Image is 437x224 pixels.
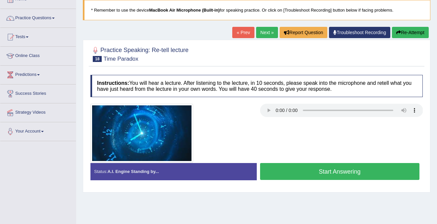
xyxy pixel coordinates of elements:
[232,27,254,38] a: « Prev
[103,56,138,62] small: Time Paradox
[256,27,278,38] a: Next »
[280,27,327,38] button: Report Question
[0,47,76,63] a: Online Class
[0,84,76,101] a: Success Stories
[0,9,76,26] a: Practice Questions
[0,66,76,82] a: Predictions
[392,27,429,38] button: Re-Attempt
[90,75,423,97] h4: You will hear a lecture. After listening to the lecture, in 10 seconds, please speak into the mic...
[107,169,159,174] strong: A.I. Engine Standing by...
[329,27,390,38] a: Troubleshoot Recording
[97,80,129,86] b: Instructions:
[90,45,189,62] h2: Practice Speaking: Re-tell lecture
[0,122,76,139] a: Your Account
[149,8,220,13] b: MacBook Air Microphone (Built-in)
[260,163,420,180] button: Start Answering
[0,103,76,120] a: Strategy Videos
[93,56,102,62] span: 18
[90,163,257,180] div: Status:
[0,28,76,44] a: Tests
